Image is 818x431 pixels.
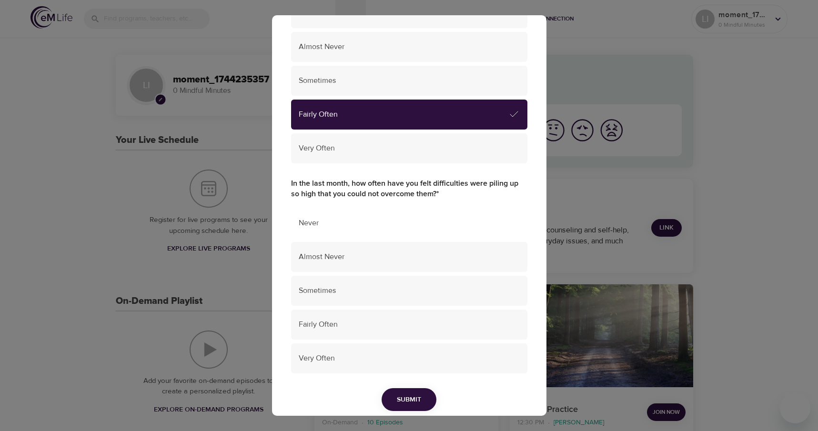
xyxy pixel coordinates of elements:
[299,285,520,296] span: Sometimes
[397,394,421,406] span: Submit
[382,388,436,411] button: Submit
[299,143,520,154] span: Very Often
[299,75,520,86] span: Sometimes
[299,319,520,330] span: Fairly Often
[299,41,520,52] span: Almost Never
[299,251,520,262] span: Almost Never
[299,218,520,229] span: Never
[299,353,520,364] span: Very Often
[291,178,527,200] label: In the last month, how often have you felt difficulties were piling up so high that you could not...
[299,109,508,120] span: Fairly Often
